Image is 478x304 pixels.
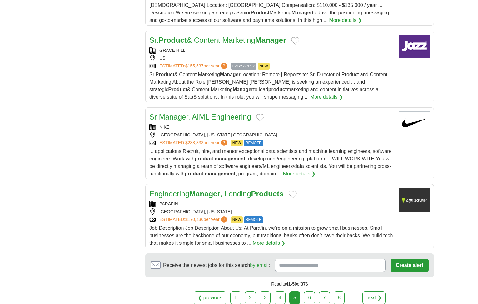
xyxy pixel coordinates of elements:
[283,170,316,178] a: More details ❯
[149,72,387,100] span: Sr. & Content Marketing Location: Remote | Reports to: Sr. Director of Product and Content Market...
[289,191,297,198] button: Add to favorite jobs
[149,208,394,215] div: [GEOGRAPHIC_DATA], [US_STATE]
[145,277,434,291] div: Results of
[149,132,394,138] div: [GEOGRAPHIC_DATA], [US_STATE][GEOGRAPHIC_DATA]
[291,37,299,45] button: Add to favorite jobs
[251,10,269,15] strong: Product
[158,36,187,44] strong: Product
[399,188,430,212] img: Company logo
[168,87,187,92] strong: Product
[255,36,286,44] strong: Manager
[231,63,256,70] span: EASY APPLY
[159,63,228,70] a: ESTIMATED:$155,537per year?
[221,63,227,69] span: ?
[268,87,287,92] strong: product
[291,10,312,15] strong: Manager
[233,87,253,92] strong: Manager
[399,111,430,135] img: Nike logo
[185,63,203,68] span: $155,537
[185,171,203,176] strong: product
[163,262,270,269] span: Receive the newest jobs for this search :
[399,35,430,58] img: Company logo
[185,217,203,222] span: $170,430
[149,55,394,61] div: US
[286,282,297,287] span: 41-50
[149,47,394,54] div: GRACE HILL
[250,262,269,268] a: by email
[221,140,227,146] span: ?
[205,171,236,176] strong: management
[215,156,246,161] strong: management
[231,140,243,146] span: NEW
[301,282,308,287] span: 376
[149,201,394,207] div: PARAFIN
[149,189,284,198] a: EngineeringManager, LendingProducts
[253,239,286,247] a: More details ❯
[220,72,241,77] strong: Manager
[391,259,429,272] button: Create alert
[244,216,263,223] span: REMOTE
[244,140,263,146] span: REMOTE
[159,216,228,223] a: ESTIMATED:$170,430per year?
[149,113,251,121] a: Sr Manager, AIML Engineering
[347,292,360,304] div: ...
[310,93,343,101] a: More details ❯
[149,36,286,44] a: Sr.Product& Content MarketingManager
[251,189,284,198] strong: Products
[329,17,362,24] a: More details ❯
[189,189,220,198] strong: Manager
[159,125,170,130] a: NIKE
[159,140,228,146] a: ESTIMATED:$238,333per year?
[195,156,213,161] strong: product
[231,216,243,223] span: NEW
[149,225,393,246] span: Job Description Job Description About Us: At Parafin, we’re on a mission to grow small businesses...
[221,216,227,223] span: ?
[185,140,203,145] span: $238,333
[149,149,393,176] span: ... applications Recruit, hire, and mentor exceptional data scientists and machine learning engin...
[258,63,270,70] span: NEW
[156,72,174,77] strong: Product
[256,114,264,121] button: Add to favorite jobs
